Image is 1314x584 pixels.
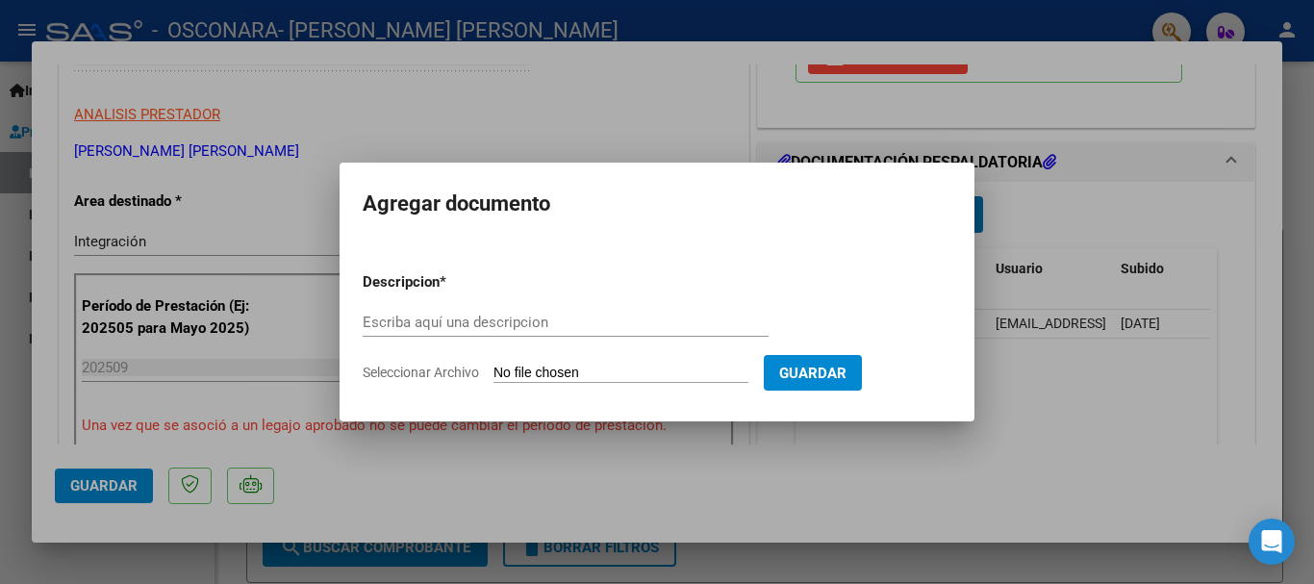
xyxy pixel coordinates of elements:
[764,355,862,391] button: Guardar
[779,365,847,382] span: Guardar
[363,365,479,380] span: Seleccionar Archivo
[363,186,951,222] h2: Agregar documento
[1249,519,1295,565] div: Open Intercom Messenger
[363,271,540,293] p: Descripcion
